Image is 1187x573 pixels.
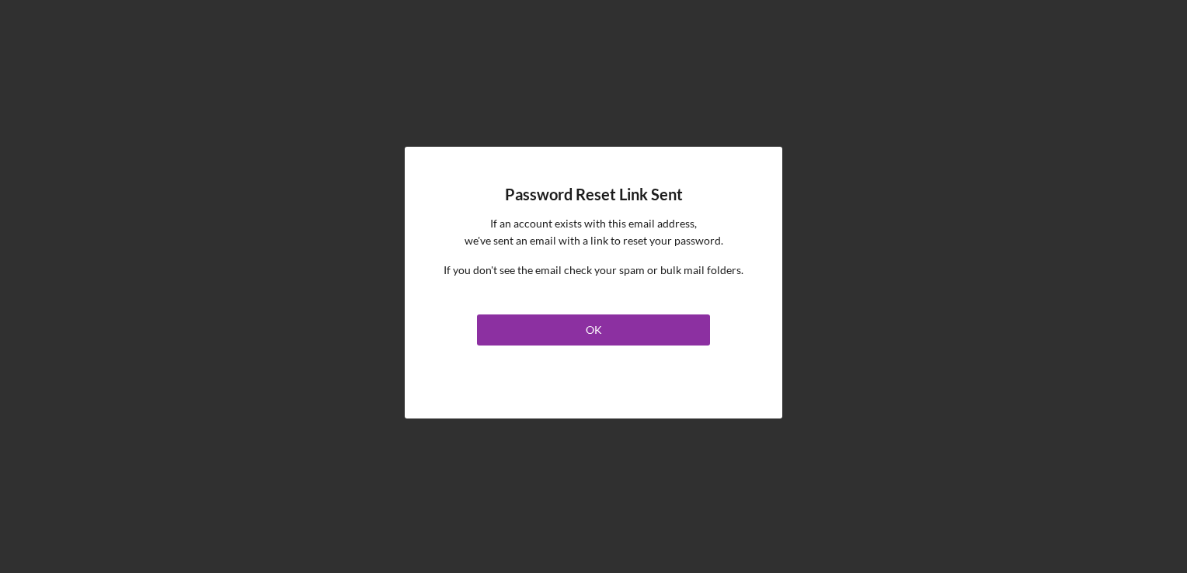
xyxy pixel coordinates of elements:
a: OK [477,308,710,346]
p: If an account exists with this email address, we've sent an email with a link to reset your passw... [465,215,723,250]
button: OK [477,314,710,346]
p: If you don't see the email check your spam or bulk mail folders. [444,262,743,279]
h4: Password Reset Link Sent [505,186,683,203]
div: OK [586,314,602,346]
